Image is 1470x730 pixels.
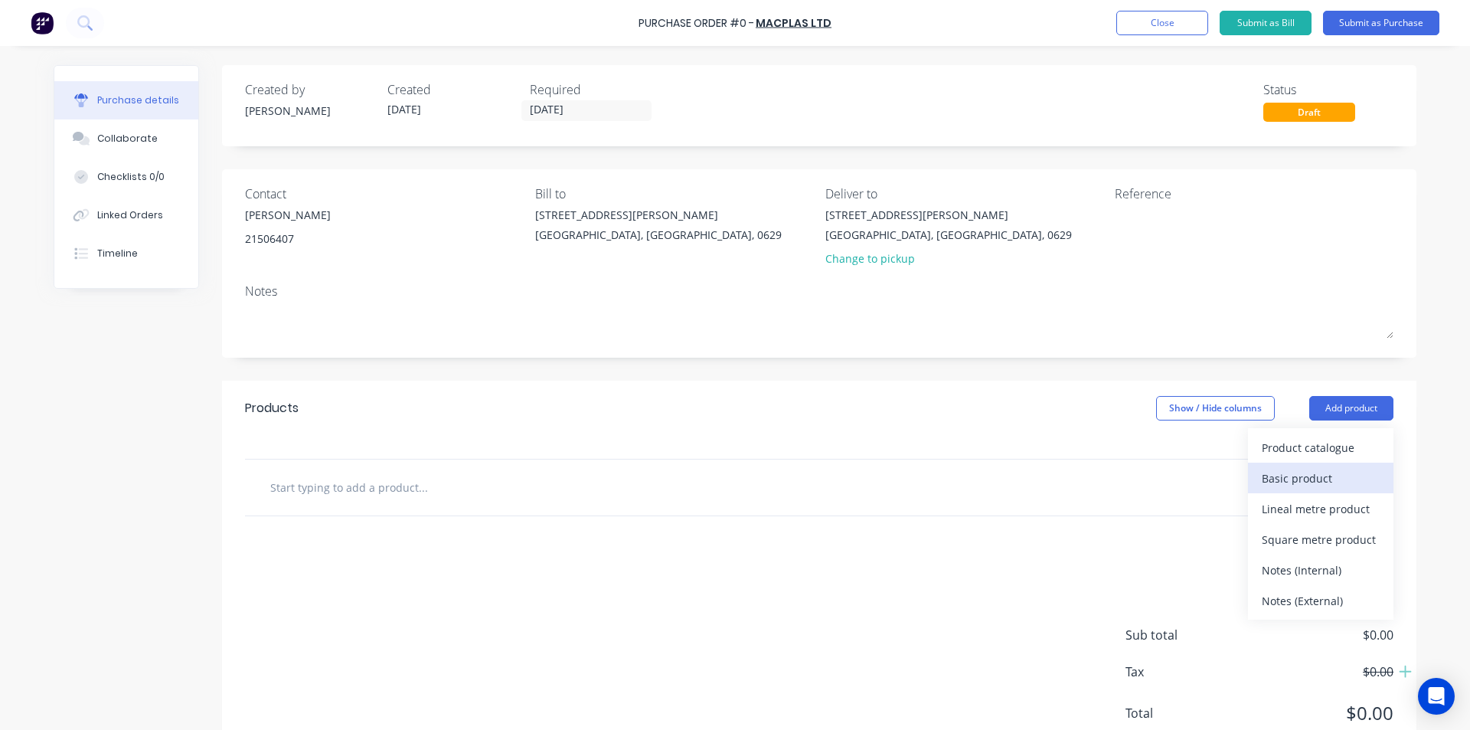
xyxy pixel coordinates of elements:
span: Total [1125,704,1240,722]
button: Purchase details [54,81,198,119]
div: Timeline [97,247,138,260]
img: Factory [31,11,54,34]
button: Timeline [54,234,198,273]
div: Checklists 0/0 [97,170,165,184]
div: Deliver to [825,185,1104,203]
button: Add product [1309,396,1393,421]
div: [GEOGRAPHIC_DATA], [GEOGRAPHIC_DATA], 0629 [535,227,782,243]
div: Draft [1263,103,1355,122]
div: Required [530,80,660,99]
div: Notes (External) [1262,590,1380,612]
div: Created by [245,80,375,99]
div: Lineal metre product [1262,498,1380,520]
button: Linked Orders [54,196,198,234]
div: [GEOGRAPHIC_DATA], [GEOGRAPHIC_DATA], 0629 [825,227,1072,243]
div: Created [387,80,518,99]
div: Basic product [1262,467,1380,489]
span: Sub total [1125,626,1240,644]
div: Change to pickup [825,250,1072,267]
span: $0.00 [1240,663,1393,681]
span: Tax [1125,663,1240,681]
div: Products [245,399,299,417]
div: [STREET_ADDRESS][PERSON_NAME] [825,207,1072,223]
button: Checklists 0/0 [54,158,198,196]
a: MacPlas Ltd [756,15,831,31]
span: $0.00 [1240,699,1393,727]
input: Start typing to add a product... [269,472,576,502]
button: Submit as Purchase [1323,11,1439,35]
div: Purchase details [97,93,179,107]
div: Linked Orders [97,208,163,222]
button: Submit as Bill [1220,11,1312,35]
div: Collaborate [97,132,158,146]
div: Square metre product [1262,529,1380,551]
button: Collaborate [54,119,198,158]
div: Bill to [535,185,814,203]
div: Contact [245,185,524,203]
div: Notes (Internal) [1262,559,1380,581]
div: Open Intercom Messenger [1418,678,1455,715]
span: $0.00 [1240,626,1393,644]
button: Close [1116,11,1208,35]
div: [PERSON_NAME] [245,207,331,223]
div: Notes [245,282,1393,300]
div: Purchase Order #0 - [639,15,754,31]
div: [STREET_ADDRESS][PERSON_NAME] [535,207,782,223]
button: Show / Hide columns [1156,396,1275,421]
div: [PERSON_NAME] [245,103,375,119]
div: 21506407 [245,231,331,247]
div: Status [1263,80,1393,99]
div: Product catalogue [1262,437,1380,459]
div: Reference [1115,185,1393,203]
